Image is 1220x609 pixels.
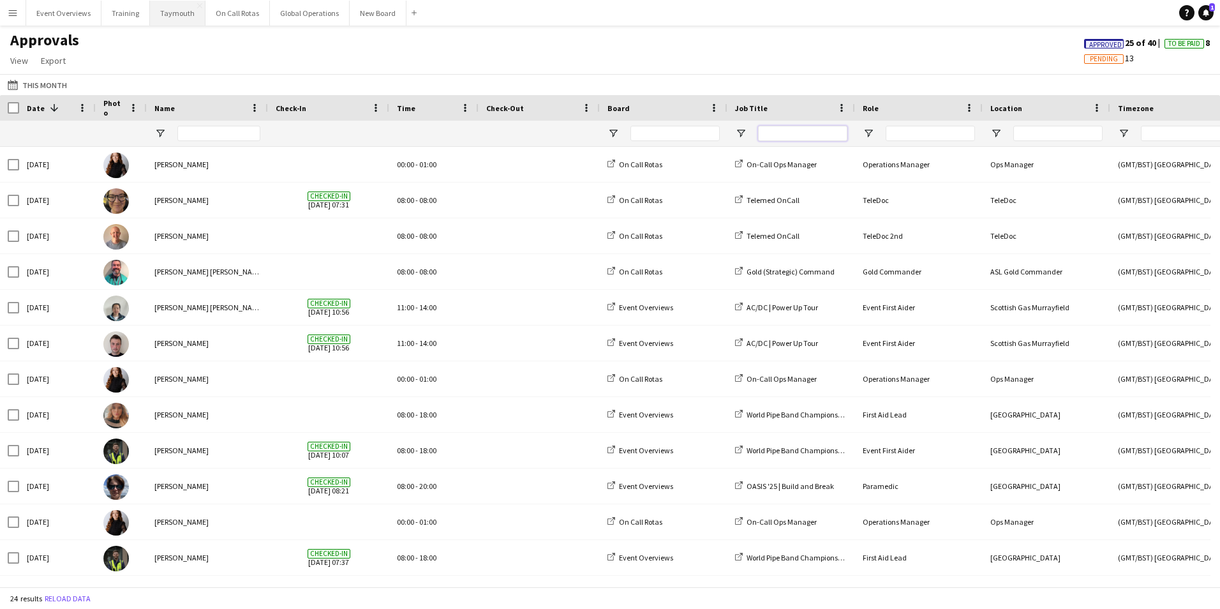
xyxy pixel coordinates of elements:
[103,367,129,393] img: Lois Irvine
[990,103,1022,113] span: Location
[419,481,436,491] span: 20:00
[19,326,96,361] div: [DATE]
[397,374,414,384] span: 00:00
[747,517,817,527] span: On-Call Ops Manager
[42,592,93,606] button: Reload data
[747,195,800,205] span: Telemed OnCall
[419,517,436,527] span: 01:00
[607,481,673,491] a: Event Overviews
[415,553,418,562] span: -
[177,126,260,141] input: Name Filter Input
[397,303,414,312] span: 11:00
[855,397,983,432] div: First Aid Lead
[983,147,1110,182] div: Ops Manager
[419,303,436,312] span: 14:00
[308,299,350,308] span: Checked-in
[983,326,1110,361] div: Scottish Gas Murrayfield
[1209,3,1215,11] span: 1
[103,474,129,500] img: Alison Macleod
[619,303,673,312] span: Event Overviews
[735,303,818,312] a: AC/DC | Power Up Tour
[747,374,817,384] span: On-Call Ops Manager
[619,160,662,169] span: On Call Rotas
[1164,37,1210,49] span: 8
[619,410,673,419] span: Event Overviews
[26,1,101,26] button: Event Overviews
[350,1,406,26] button: New Board
[1089,41,1122,49] span: Approved
[1084,52,1134,64] span: 13
[747,338,818,348] span: AC/DC | Power Up Tour
[147,218,268,253] div: [PERSON_NAME]
[607,195,662,205] a: On Call Rotas
[103,403,129,428] img: Lauren Svensen
[101,1,150,26] button: Training
[607,160,662,169] a: On Call Rotas
[103,331,129,357] img: Joshua Paul
[747,160,817,169] span: On-Call Ops Manager
[607,103,630,113] span: Board
[419,410,436,419] span: 18:00
[758,126,847,141] input: Job Title Filter Input
[27,103,45,113] span: Date
[735,128,747,139] button: Open Filter Menu
[397,481,414,491] span: 08:00
[619,553,673,562] span: Event Overviews
[147,433,268,468] div: [PERSON_NAME]
[855,504,983,539] div: Operations Manager
[855,183,983,218] div: TeleDoc
[619,231,662,241] span: On Call Rotas
[308,442,350,451] span: Checked-in
[415,267,418,276] span: -
[147,326,268,361] div: [PERSON_NAME]
[983,433,1110,468] div: [GEOGRAPHIC_DATA]
[619,338,673,348] span: Event Overviews
[276,326,382,361] span: [DATE] 10:56
[154,103,175,113] span: Name
[855,469,983,504] div: Paramedic
[5,52,33,69] a: View
[1168,40,1200,48] span: To Be Paid
[735,338,818,348] a: AC/DC | Power Up Tour
[619,195,662,205] span: On Call Rotas
[415,195,418,205] span: -
[619,267,662,276] span: On Call Rotas
[103,260,129,285] img: Fraser Waterson
[735,553,875,562] a: World Pipe Band Championships - Break
[855,147,983,182] div: Operations Manager
[1013,126,1103,141] input: Location Filter Input
[735,374,817,384] a: On-Call Ops Manager
[886,126,975,141] input: Role Filter Input
[983,361,1110,396] div: Ops Manager
[607,267,662,276] a: On Call Rotas
[747,410,875,419] span: World Pipe Band Championships - Break
[19,397,96,432] div: [DATE]
[983,469,1110,504] div: [GEOGRAPHIC_DATA]
[747,303,818,312] span: AC/DC | Power Up Tour
[983,254,1110,289] div: ASL Gold Commander
[147,361,268,396] div: [PERSON_NAME]
[103,439,129,464] img: Mitchell Gavin
[855,433,983,468] div: Event First Aider
[10,55,28,66] span: View
[397,195,414,205] span: 08:00
[607,517,662,527] a: On Call Rotas
[855,361,983,396] div: Operations Manager
[276,540,382,575] span: [DATE] 07:37
[415,303,418,312] span: -
[147,290,268,325] div: [PERSON_NAME] [PERSON_NAME]
[147,469,268,504] div: [PERSON_NAME]
[308,477,350,487] span: Checked-in
[855,290,983,325] div: Event First Aider
[41,55,66,66] span: Export
[619,517,662,527] span: On Call Rotas
[747,481,834,491] span: OASIS '25 | Build and Break
[1084,37,1164,49] span: 25 of 40
[147,504,268,539] div: [PERSON_NAME]
[983,397,1110,432] div: [GEOGRAPHIC_DATA]
[36,52,71,69] a: Export
[630,126,720,141] input: Board Filter Input
[276,103,306,113] span: Check-In
[19,504,96,539] div: [DATE]
[19,183,96,218] div: [DATE]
